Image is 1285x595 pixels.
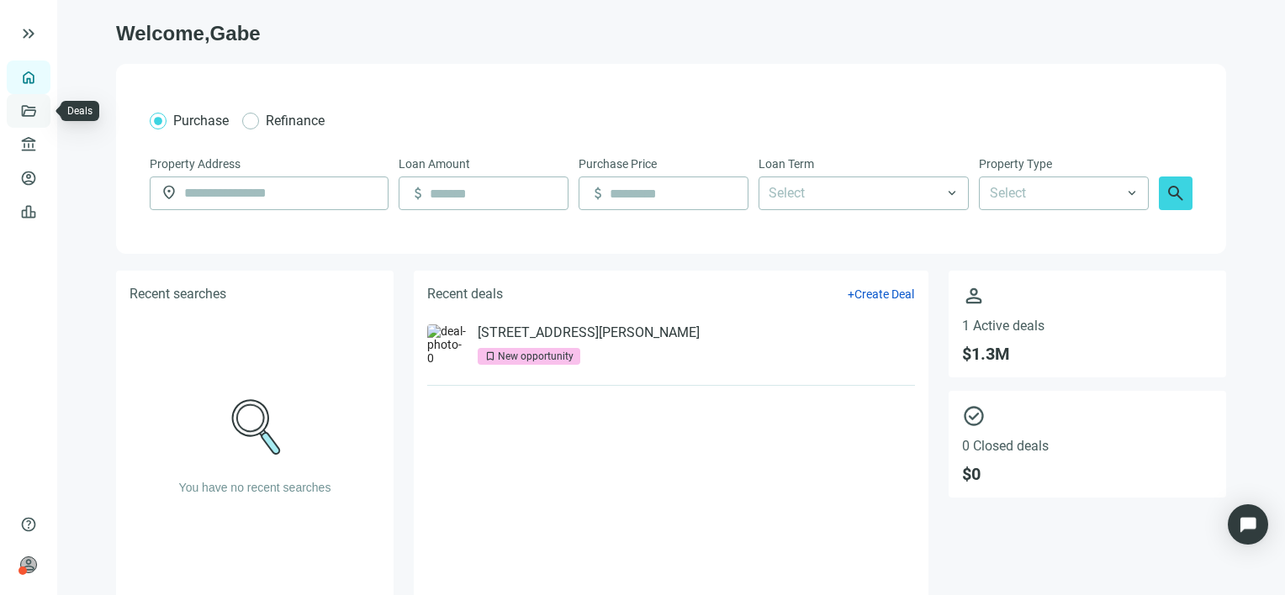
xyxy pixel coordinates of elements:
span: Property Address [150,155,241,173]
span: + [848,287,854,301]
span: You have no recent searches [179,481,331,494]
span: person [20,556,37,573]
span: attach_money [410,185,426,202]
span: location_on [161,184,177,201]
span: help [20,516,37,533]
h1: Welcome, Gabe [116,20,1226,47]
span: account_balance [20,136,32,153]
span: Loan Amount [399,155,470,173]
span: Purchase [173,113,229,129]
button: search [1159,176,1192,210]
button: +Create Deal [847,287,915,302]
span: Create Deal [854,287,914,301]
span: 0 Closed deals [962,438,1213,454]
span: Purchase Price [579,155,657,173]
span: 1 Active deals [962,318,1213,334]
span: $ 1.3M [962,344,1213,364]
div: New opportunity [498,348,574,365]
div: Open Intercom Messenger [1228,504,1268,545]
img: deal-photo-0 [427,324,468,365]
span: attach_money [590,185,606,202]
span: person [962,284,1213,308]
span: Refinance [266,113,325,129]
span: Property Type [979,155,1052,173]
a: [STREET_ADDRESS][PERSON_NAME] [478,324,700,341]
h5: Recent searches [130,284,226,304]
span: bookmark [484,350,496,362]
span: search [1166,183,1186,203]
button: keyboard_double_arrow_right [19,24,39,44]
span: $ 0 [962,464,1213,484]
span: Loan Term [759,155,814,173]
h5: Recent deals [427,284,503,304]
span: check_circle [962,404,1213,428]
